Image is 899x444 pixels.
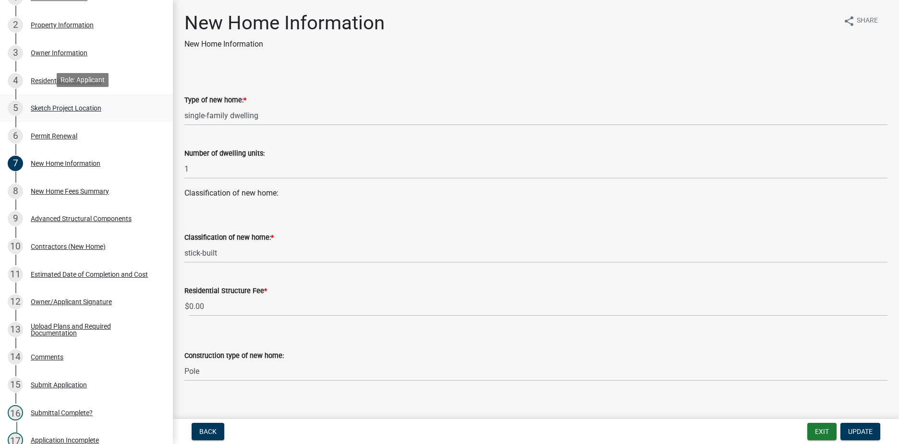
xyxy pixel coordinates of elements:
div: Permit Renewal [31,133,77,139]
div: Comments [31,354,63,360]
div: 7 [8,156,23,171]
div: 12 [8,294,23,309]
div: Estimated Date of Completion and Cost [31,271,148,278]
div: Residential Project Type [31,77,102,84]
label: Classification of new home: [184,234,274,241]
div: Classification of new home: [184,187,887,199]
span: $ [184,296,190,316]
div: Property Information [31,22,94,28]
div: 8 [8,184,23,199]
div: Contractors (New Home) [31,243,106,250]
button: Back [192,423,224,440]
div: 10 [8,239,23,254]
label: Residential Structure Fee [184,288,267,295]
div: 14 [8,349,23,365]
div: 4 [8,73,23,88]
span: Share [857,15,878,27]
div: Submit Application [31,382,87,388]
div: 2 [8,17,23,33]
div: 9 [8,211,23,226]
div: Owner Information [31,49,87,56]
button: shareShare [836,12,886,30]
div: New Home Information [31,160,100,167]
div: New Home Fees Summary [31,188,109,195]
label: Number of dwelling units: [184,150,265,157]
div: Upload Plans and Required Documentation [31,323,158,336]
div: 15 [8,377,23,393]
label: Construction type of new home: [184,353,284,359]
span: Update [848,428,873,435]
div: 5 [8,100,23,116]
div: 6 [8,128,23,144]
div: 11 [8,267,23,282]
i: share [843,15,855,27]
label: Type of new home: [184,97,246,104]
div: Role: Applicant [57,73,109,87]
button: Exit [807,423,837,440]
span: Back [199,428,217,435]
div: Owner/Applicant Signature [31,298,112,305]
div: Application Incomplete [31,437,99,444]
h1: New Home Information [184,12,385,35]
div: 13 [8,322,23,337]
div: Advanced Structural Components [31,215,132,222]
div: Sketch Project Location [31,105,101,111]
button: Update [840,423,880,440]
div: Submittal Complete? [31,409,93,416]
p: New Home Information [184,38,385,50]
div: 16 [8,405,23,420]
div: 3 [8,45,23,61]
